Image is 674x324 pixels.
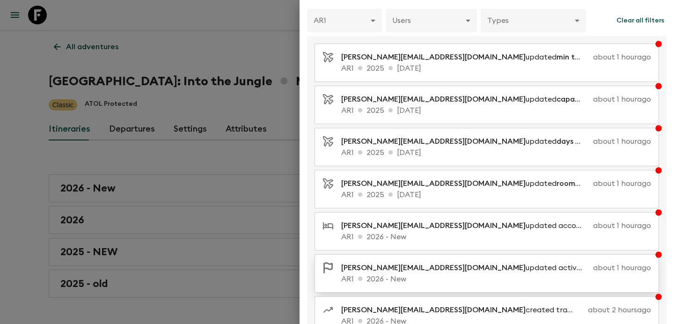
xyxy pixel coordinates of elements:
[341,231,651,243] p: AR1 2026 - New
[307,7,382,34] div: AR1
[341,264,526,272] span: [PERSON_NAME][EMAIL_ADDRESS][DOMAIN_NAME]
[341,105,651,116] p: AR1 2025 [DATE]
[341,138,526,145] span: [PERSON_NAME][EMAIL_ADDRESS][DOMAIN_NAME]
[593,94,651,105] p: about 1 hour ago
[341,96,526,103] span: [PERSON_NAME][EMAIL_ADDRESS][DOMAIN_NAME]
[557,138,663,145] span: days before departure for EB
[593,136,651,147] p: about 1 hour ago
[557,53,620,61] span: min to guarantee
[341,136,589,147] p: updated
[588,304,651,316] p: about 2 hours ago
[341,220,589,231] p: updated accommodation
[341,306,526,314] span: [PERSON_NAME][EMAIL_ADDRESS][DOMAIN_NAME]
[557,96,589,103] span: capacity
[593,178,651,189] p: about 1 hour ago
[341,52,589,63] p: updated
[341,178,589,189] p: updated
[341,304,584,316] p: created transfer
[557,180,623,187] span: room release days
[341,53,526,61] span: [PERSON_NAME][EMAIL_ADDRESS][DOMAIN_NAME]
[341,180,526,187] span: [PERSON_NAME][EMAIL_ADDRESS][DOMAIN_NAME]
[593,52,651,63] p: about 1 hour ago
[481,7,586,34] div: Types
[341,262,589,273] p: updated activity
[341,94,589,105] p: updated
[341,63,651,74] p: AR1 2025 [DATE]
[341,222,526,229] span: [PERSON_NAME][EMAIL_ADDRESS][DOMAIN_NAME]
[341,147,651,158] p: AR1 2025 [DATE]
[593,220,651,231] p: about 1 hour ago
[614,9,667,32] button: Clear all filters
[386,7,477,34] div: Users
[341,189,651,200] p: AR1 2025 [DATE]
[593,262,651,273] p: about 1 hour ago
[341,273,651,285] p: AR1 2026 - New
